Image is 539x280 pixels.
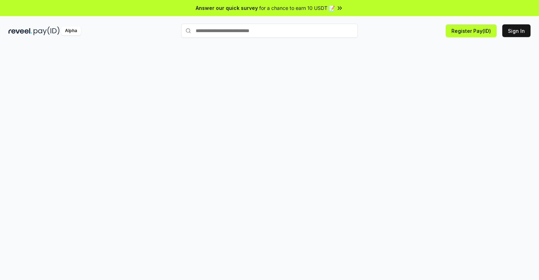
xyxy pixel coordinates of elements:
[259,4,335,12] span: for a chance to earn 10 USDT 📝
[61,26,81,35] div: Alpha
[8,26,32,35] img: reveel_dark
[34,26,60,35] img: pay_id
[502,24,531,37] button: Sign In
[196,4,258,12] span: Answer our quick survey
[446,24,497,37] button: Register Pay(ID)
